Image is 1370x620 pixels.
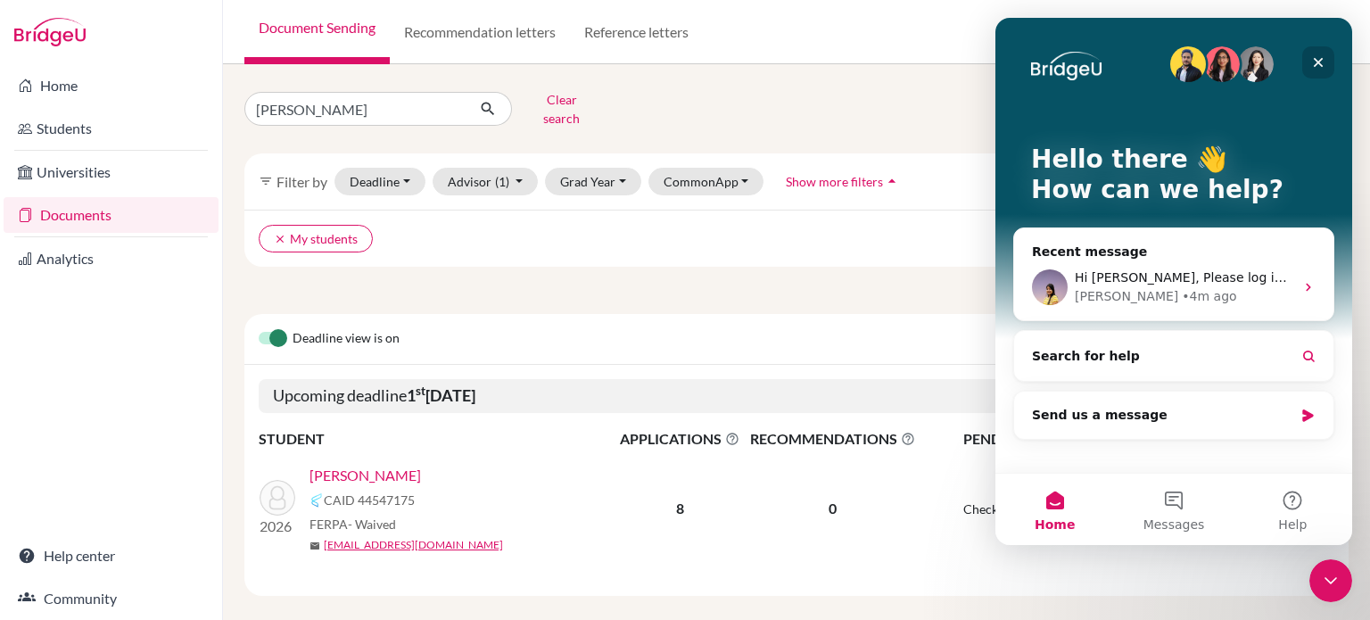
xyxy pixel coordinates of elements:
[433,168,539,195] button: Advisor(1)
[512,86,611,132] button: Clear search
[259,379,1334,413] h5: Upcoming deadline
[324,537,503,553] a: [EMAIL_ADDRESS][DOMAIN_NAME]
[771,168,916,195] button: Show more filtersarrow_drop_up
[309,465,421,486] a: [PERSON_NAME]
[309,515,396,533] span: FERPA
[407,385,475,405] b: 1 [DATE]
[883,172,901,190] i: arrow_drop_up
[1210,15,1349,49] button: [PERSON_NAME]
[14,18,86,46] img: Bridge-U
[616,428,743,450] span: APPLICATIONS
[745,498,920,519] p: 0
[274,233,286,245] i: clear
[260,480,295,516] img: Lim, Amanda
[293,328,400,350] span: Deadline view is on
[416,384,425,398] sup: st
[259,174,273,188] i: filter_list
[963,501,1118,517] span: Check on each uni's website
[995,18,1352,545] iframe: Intercom live chat
[4,154,219,190] a: Universities
[309,541,320,551] span: mail
[4,111,219,146] a: Students
[4,241,219,277] a: Analytics
[4,581,219,616] a: Community
[334,168,425,195] button: Deadline
[1309,559,1352,602] iframe: Intercom live chat
[676,500,684,517] b: 8
[963,428,1205,450] span: PENDING DOCS
[348,517,396,532] span: - Waived
[4,68,219,103] a: Home
[786,174,883,189] span: Show more filters
[244,92,466,126] input: Find student by name...
[648,168,764,195] button: CommonApp
[495,174,509,189] span: (1)
[259,427,615,451] th: STUDENT
[324,491,415,509] span: CAID 44547175
[260,516,295,537] p: 2026
[545,168,641,195] button: Grad Year
[745,428,920,450] span: RECOMMENDATIONS
[4,538,219,574] a: Help center
[259,225,373,252] button: clearMy students
[309,493,324,508] img: Common App logo
[4,197,219,233] a: Documents
[276,173,327,190] span: Filter by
